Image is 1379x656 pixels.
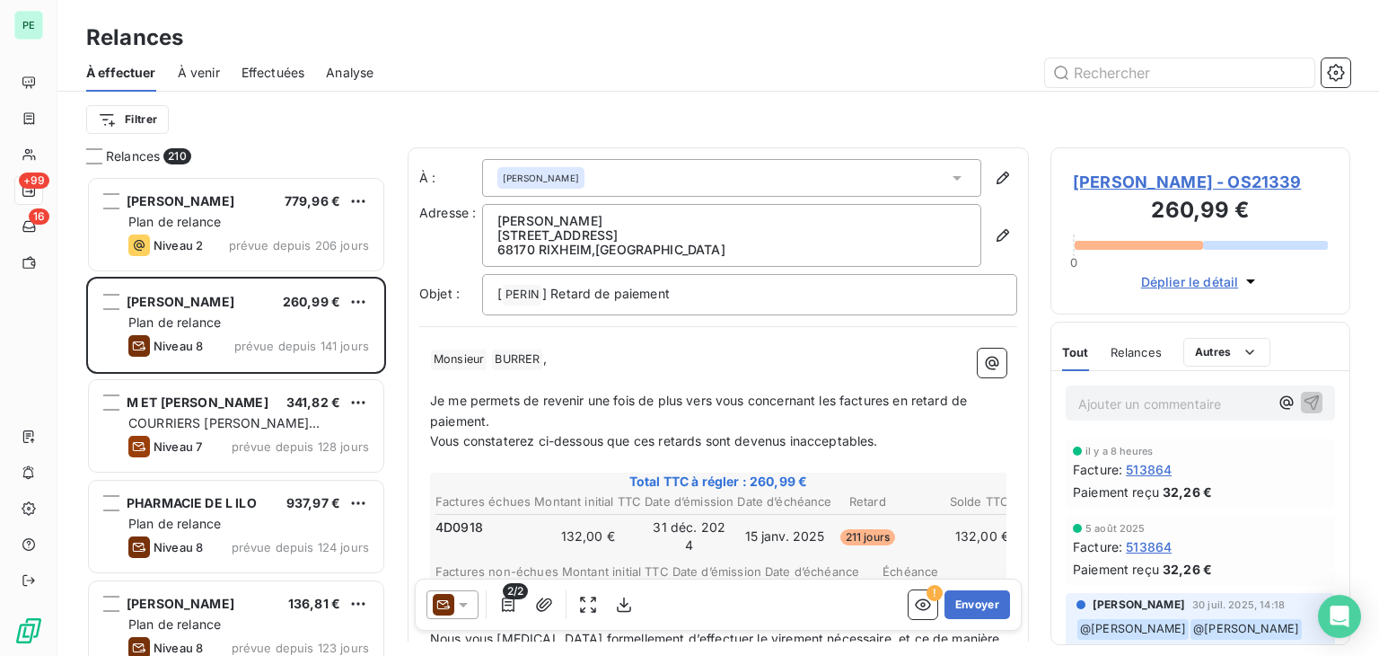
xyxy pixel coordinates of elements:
span: [PERSON_NAME] [1093,597,1185,613]
span: 5 août 2025 [1085,523,1146,534]
div: grid [86,176,386,656]
span: M ET [PERSON_NAME] [127,394,268,410]
p: [PERSON_NAME] [497,214,966,228]
input: Rechercher [1045,58,1314,87]
span: Facture : [1073,537,1122,556]
span: Effectuées [242,64,305,82]
h3: 260,99 € [1073,194,1328,230]
span: 2/2 [503,583,528,599]
span: [PERSON_NAME] [503,172,579,184]
span: Déplier le détail [1141,272,1239,291]
span: Adresse : [419,205,476,220]
span: [PERSON_NAME] [127,596,234,611]
span: 16 [29,208,49,225]
span: prévue depuis 123 jours [232,641,369,655]
td: 15 janv. 2025 [736,518,832,555]
span: Niveau 8 [154,641,203,655]
span: prévue depuis 206 jours [229,238,369,253]
span: Relances [1111,345,1162,359]
th: Factures échues [435,492,531,511]
span: Relances [106,147,160,165]
span: Tout [1062,345,1089,359]
h3: Relances [86,22,183,54]
th: Date d’émission [644,492,734,511]
span: Objet : [419,286,460,301]
span: 513864 [1126,537,1172,556]
th: Montant initial TTC [533,492,642,511]
span: [PERSON_NAME] [127,193,234,208]
span: 32,26 € [1163,560,1212,579]
th: Solde TTC [961,563,1068,581]
p: 68170 RIXHEIM , [GEOGRAPHIC_DATA] [497,243,966,257]
span: Total TTC à régler : 260,99 € [433,473,1004,491]
button: Déplier le détail [1136,271,1266,292]
th: Date d’échéance [736,492,832,511]
span: Plan de relance [128,214,221,229]
span: PERIN [503,285,541,306]
p: [STREET_ADDRESS] [497,228,966,243]
span: 210 [163,148,190,164]
span: Monsieur [431,350,487,370]
span: Paiement reçu [1073,483,1159,501]
span: [PERSON_NAME] [127,294,234,309]
button: Autres [1183,338,1270,367]
span: Plan de relance [128,315,221,330]
span: Niveau 8 [154,339,203,353]
span: @ [PERSON_NAME] [1077,619,1189,640]
span: , [543,350,547,366]
span: prévue depuis 141 jours [234,339,369,353]
span: @ [PERSON_NAME] [1190,619,1302,640]
span: À venir [178,64,220,82]
th: Retard [835,492,900,511]
span: 30 juil. 2025, 14:18 [1192,599,1285,610]
span: Analyse [326,64,373,82]
th: Solde TTC [902,492,1010,511]
span: Niveau 8 [154,540,203,554]
span: Plan de relance [128,616,221,632]
td: 132,00 € [902,518,1010,555]
span: 341,82 € [286,394,340,410]
div: Open Intercom Messenger [1318,595,1361,638]
span: BURRER [492,350,542,370]
span: prévue depuis 124 jours [232,540,369,554]
th: Montant initial TTC [561,563,670,581]
th: Date d’émission [672,563,762,581]
span: il y a 8 heures [1085,446,1153,457]
span: 136,81 € [288,596,340,611]
span: 0 [1070,255,1077,270]
th: Date d’échéance [764,563,860,581]
span: PHARMACIE DE L ILO [127,495,257,510]
button: Envoyer [944,590,1010,619]
img: Logo LeanPay [14,616,43,645]
span: Niveau 7 [154,439,202,454]
div: PE [14,11,43,40]
td: 132,00 € [533,518,642,555]
span: Je me permets de revenir une fois de plus vers vous concernant les factures en retard de paiement. [430,393,971,429]
span: 32,26 € [1163,483,1212,501]
a: 16 [14,212,42,241]
span: [ [497,286,502,301]
span: Plan de relance [128,516,221,531]
button: Filtrer [86,105,169,134]
span: Niveau 2 [154,238,203,253]
span: 779,96 € [285,193,340,208]
th: Échéance [862,563,959,581]
label: À : [419,169,482,187]
span: 211 jours [840,529,895,545]
span: 4D0918 [435,519,483,536]
td: 31 déc. 2024 [644,518,734,555]
span: +99 [19,173,49,189]
span: Vous constaterez ci-dessous que ces retards sont devenus inacceptables. [430,433,878,448]
span: Facture : [1073,460,1122,479]
span: À effectuer [86,64,156,82]
span: 513864 [1126,460,1172,479]
span: 937,97 € [286,495,340,510]
span: Paiement reçu [1073,560,1159,579]
span: 260,99 € [283,294,340,309]
th: Factures non-échues [435,563,559,581]
span: prévue depuis 128 jours [232,439,369,454]
span: COURRIERS [PERSON_NAME] EXCLUSIFS [128,415,320,448]
span: ] Retard de paiement [542,286,670,301]
a: +99 [14,176,42,205]
span: [PERSON_NAME] - OS21339 [1073,170,1328,194]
